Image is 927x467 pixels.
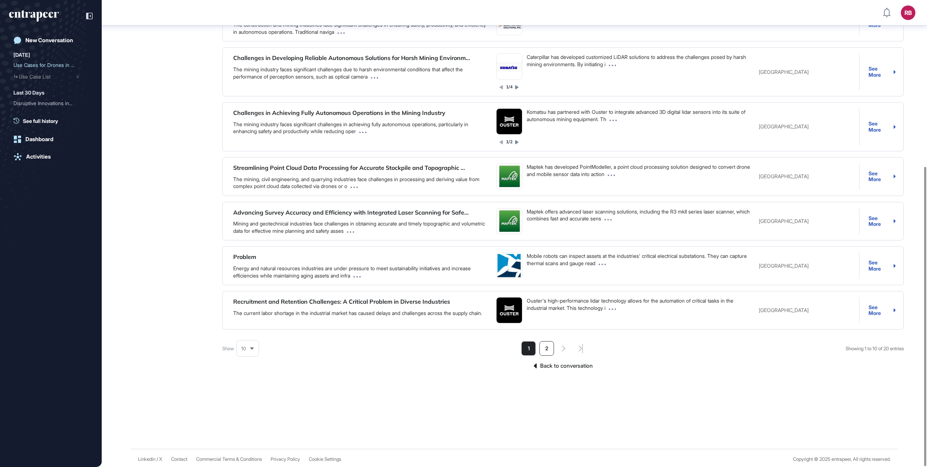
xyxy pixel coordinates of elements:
div: [GEOGRAPHIC_DATA] [756,263,859,269]
div: [GEOGRAPHIC_DATA] [756,307,859,313]
div: Maptek offers advanced laser scanning solutions, including the R3 mkII series laser scanner, whic... [527,208,753,222]
a: Linkedin [138,456,155,462]
div: Mining and geotechnical industries face challenges in obtaining accurate and timely topographic a... [233,220,490,234]
a: Use Case List [13,71,88,83]
a: Back to conversation [222,361,904,371]
div: Komatsu has partnered with Ouster to integrate advanced 3D digital lidar sensors into its suite o... [527,108,753,123]
div: search-pagination-last-page-button [579,344,583,353]
div: Ouster's high-performance lidar technology allows for the automation of critical tasks in the ind... [527,297,753,311]
img: Maptek-logo [497,164,522,189]
img: Komatsu-logo [497,62,522,72]
div: 1/2 [506,139,513,145]
span: Use Case List [19,74,50,80]
a: Challenges in Achieving Fully Autonomous Operations in the Mining Industry [233,109,445,116]
div: [GEOGRAPHIC_DATA] [756,218,859,224]
a: Commercial Terms & Conditions [196,456,262,462]
a: Streamlining Point Cloud Data Processing for Accurate Stockpile and Topographic ... [233,164,465,171]
a: See More [869,304,896,316]
div: The mining industry faces significant challenges due to harsh environmental conditions that affec... [233,66,490,80]
div: Use Cases for Drones in the Mining Industry Focusing on Surface Quality Determination [13,59,88,71]
a: See More [869,66,896,78]
img: Maptek-logo [497,208,522,234]
div: [GEOGRAPHIC_DATA] [756,69,859,75]
div: The mining, civil engineering, and quarrying industries face challenges in processing and derivin... [233,176,490,190]
a: Challenges in Developing Reliable Autonomous Solutions for Harsh Mining Environm... [233,54,470,61]
div: 1/4 [506,84,513,90]
a: Privacy Policy [271,456,300,462]
a: See More [869,215,896,227]
a: See More [869,171,896,183]
span: Show [222,344,234,353]
div: Problem [233,252,256,262]
a: Cookie Settings [309,456,341,462]
span: / [157,456,158,462]
div: The current labor shortage in the industrial market has caused delays and challenges across the s... [233,310,482,317]
div: Activities [26,153,51,160]
div: Dashboard [25,136,53,143]
div: [DATE] [13,51,30,59]
a: See full history [13,117,93,125]
div: Use Cases for Drones in t... [13,59,82,71]
div: The construction and mining industries face significant challenges in ensuring safety, productivi... [233,21,490,35]
div: search-pagination-next-button [562,346,566,351]
a: Recruitment and Retention Challenges: A Critical Problem in Diverse Industries [233,298,450,305]
div: New Conversation [25,37,73,44]
div: entrapeer-logo [9,10,59,22]
img: Boston Dynamics-logo [497,253,522,278]
span: Contact [171,456,187,462]
div: Energy and natural resources industries are under pressure to meet sustainability initiatives and... [233,265,490,279]
li: 1 [521,341,536,356]
a: X [159,456,162,462]
div: [GEOGRAPHIC_DATA] [756,173,859,179]
div: Mobile robots can inspect assets at the industries' critical electrical substations. They can cap... [527,252,753,267]
div: Last 30 Days [13,88,44,97]
div: Disruptive Innovations in Mining Technology by Startups [13,97,88,109]
div: Disruptive Innovations in... [13,97,82,109]
div: Copyright © 2025 entrapeer, All rights reserved. [793,456,891,462]
button: RB [901,5,915,20]
a: Advancing Survey Accuracy and Efficiency with Integrated Laser Scanning for Safe... [233,209,469,216]
li: 2 [539,341,554,356]
a: Dashboard [9,132,93,147]
div: Maptek has developed PointModeller, a point cloud processing solution designed to convert drone a... [527,163,753,177]
img: Ouster-logo [497,109,522,134]
div: Caterpillar has developed customized LiDAR solutions to address the challenges posed by harsh min... [527,53,753,68]
div: See More [869,260,896,272]
a: New Conversation [9,33,93,48]
a: Activities [9,149,93,164]
div: The mining industry faces significant challenges in achieving fully autonomous operations, partic... [233,121,490,135]
div: Showing 1 to 10 of 20 entries [846,344,904,353]
span: See full history [23,117,58,125]
img: Ouster-logo [497,298,522,323]
div: [GEOGRAPHIC_DATA] [756,124,859,129]
span: 10 [241,346,246,351]
a: See More [869,121,896,133]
